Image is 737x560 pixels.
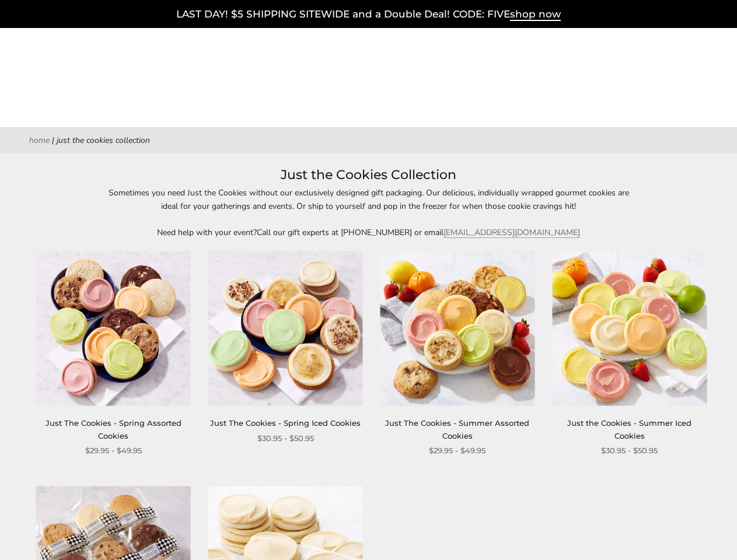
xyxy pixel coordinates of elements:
p: Sometimes you need Just the Cookies without our exclusively designed gift packaging. Our deliciou... [100,186,637,213]
a: LAST DAY! $5 SHIPPING SITEWIDE and a Double Deal! CODE: FIVEshop now [176,8,561,21]
a: Home [29,135,50,146]
span: $30.95 - $50.95 [257,432,314,444]
img: Just The Cookies - Spring Iced Cookies [208,251,363,405]
span: shop now [510,8,561,21]
a: Just The Cookies - Spring Iced Cookies [210,418,361,428]
span: | [52,135,54,146]
img: Just The Cookies - Summer Assorted Cookies [380,251,535,405]
a: Just The Cookies - Spring Assorted Cookies [46,418,181,440]
nav: breadcrumbs [29,134,708,147]
h1: Just the Cookies Collection [47,164,690,185]
img: Just the Cookies - Summer Iced Cookies [552,251,707,405]
span: $29.95 - $49.95 [429,444,485,457]
span: Call our gift experts at [PHONE_NUMBER] or email [257,227,443,238]
span: $29.95 - $49.95 [85,444,142,457]
a: Just the Cookies - Summer Iced Cookies [567,418,691,440]
p: Need help with your event? [100,226,637,239]
a: [EMAIL_ADDRESS][DOMAIN_NAME] [443,227,580,238]
span: $30.95 - $50.95 [601,444,658,457]
a: Just The Cookies - Summer Assorted Cookies [385,418,529,440]
img: Just The Cookies - Spring Assorted Cookies [36,251,191,405]
span: Just the Cookies Collection [57,135,150,146]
